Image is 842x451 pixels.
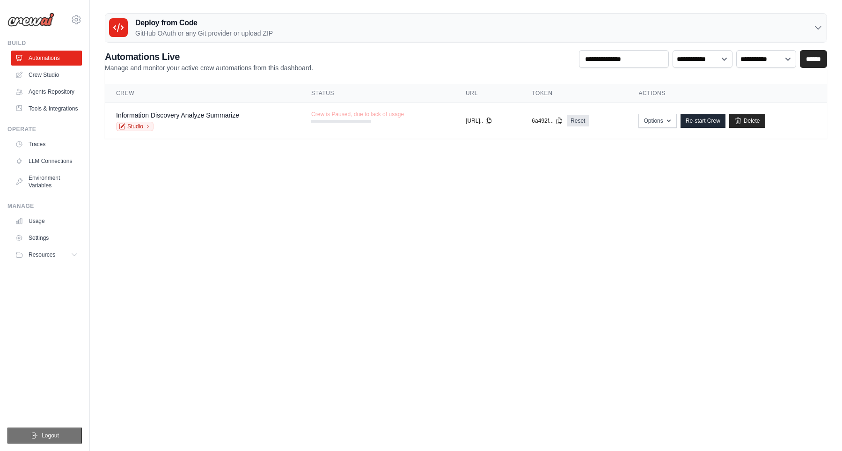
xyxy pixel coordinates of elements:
th: Actions [627,84,827,103]
a: Settings [11,230,82,245]
h2: Automations Live [105,50,313,63]
a: Automations [11,51,82,66]
button: 6a492f... [532,117,563,125]
button: Logout [7,428,82,444]
a: Information Discovery Analyze Summarize [116,111,239,119]
a: Environment Variables [11,170,82,193]
a: Usage [11,214,82,229]
a: Traces [11,137,82,152]
a: Agents Repository [11,84,82,99]
a: Tools & Integrations [11,101,82,116]
th: Status [300,84,454,103]
div: Build [7,39,82,47]
p: GitHub OAuth or any Git provider or upload ZIP [135,29,273,38]
a: Studio [116,122,154,131]
a: Reset [567,115,589,126]
h3: Deploy from Code [135,17,273,29]
span: Resources [29,251,55,259]
span: Crew is Paused, due to lack of usage [311,111,404,118]
img: Logo [7,13,54,27]
a: Re-start Crew [681,114,725,128]
div: Operate [7,126,82,133]
p: Manage and monitor your active crew automations from this dashboard. [105,63,313,73]
a: LLM Connections [11,154,82,169]
a: Crew Studio [11,67,82,82]
th: Token [520,84,627,103]
a: Delete [729,114,765,128]
div: Manage [7,202,82,210]
button: Options [638,114,676,128]
button: Resources [11,247,82,262]
th: Crew [105,84,300,103]
span: Logout [42,432,59,439]
th: URL [454,84,520,103]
